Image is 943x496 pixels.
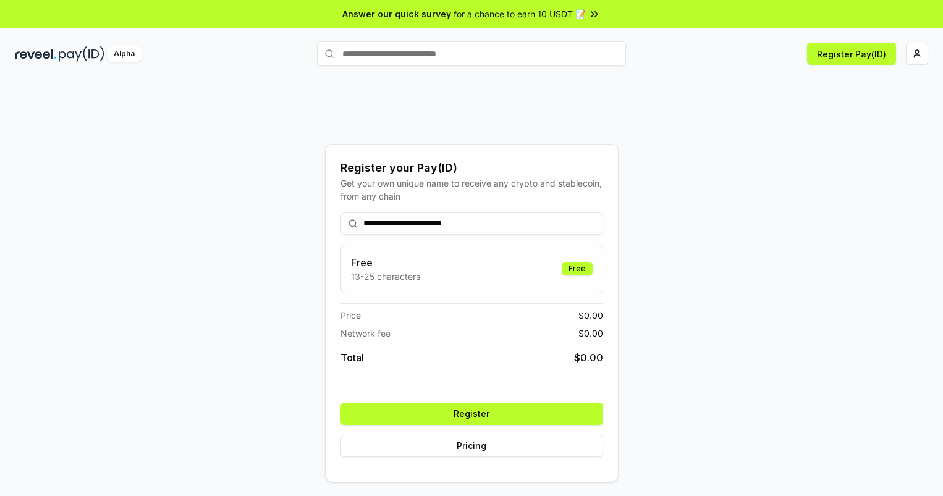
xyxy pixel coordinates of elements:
[340,403,603,425] button: Register
[574,350,603,365] span: $ 0.00
[562,262,593,275] div: Free
[454,7,586,20] span: for a chance to earn 10 USDT 📝
[59,46,104,62] img: pay_id
[578,309,603,322] span: $ 0.00
[342,7,451,20] span: Answer our quick survey
[340,159,603,177] div: Register your Pay(ID)
[340,350,364,365] span: Total
[340,435,603,457] button: Pricing
[807,43,896,65] button: Register Pay(ID)
[578,327,603,340] span: $ 0.00
[340,309,361,322] span: Price
[15,46,56,62] img: reveel_dark
[351,255,420,270] h3: Free
[351,270,420,283] p: 13-25 characters
[340,177,603,203] div: Get your own unique name to receive any crypto and stablecoin, from any chain
[107,46,142,62] div: Alpha
[340,327,391,340] span: Network fee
